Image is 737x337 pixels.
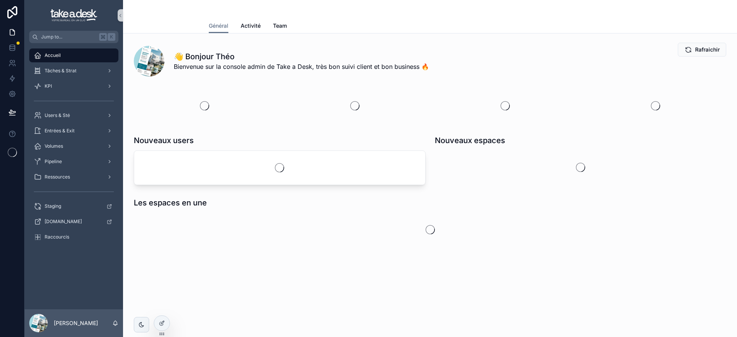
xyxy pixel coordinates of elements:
span: KPI [45,83,52,89]
span: Jump to... [41,34,96,40]
a: Raccourcis [29,230,118,244]
a: Pipeline [29,155,118,168]
a: Activité [241,19,261,34]
span: Tâches & Strat [45,68,77,74]
a: Tâches & Strat [29,64,118,78]
span: K [108,34,115,40]
a: Ressources [29,170,118,184]
p: [PERSON_NAME] [54,319,98,327]
span: [DOMAIN_NAME] [45,219,82,225]
h1: 👋 Bonjour Théo [174,51,429,62]
h1: Les espaces en une [134,197,207,208]
a: [DOMAIN_NAME] [29,215,118,229]
span: Raccourcis [45,234,69,240]
span: Users & Sté [45,112,70,118]
h1: Nouveaux users [134,135,194,146]
span: Entrées & Exit [45,128,75,134]
a: Volumes [29,139,118,153]
a: Users & Sté [29,108,118,122]
a: Entrées & Exit [29,124,118,138]
span: Ressources [45,174,70,180]
a: Général [209,19,228,33]
span: Staging [45,203,61,209]
a: Accueil [29,48,118,62]
span: Rafraichir [695,46,720,53]
span: Activité [241,22,261,30]
h1: Nouveaux espaces [435,135,505,146]
img: App logo [50,9,97,22]
span: Team [273,22,287,30]
button: Jump to...K [29,31,118,43]
a: Staging [29,199,118,213]
a: KPI [29,79,118,93]
a: Team [273,19,287,34]
span: Bienvenue sur la console admin de Take a Desk, très bon suivi client et bon business 🔥 [174,62,429,71]
button: Rafraichir [678,43,726,57]
div: scrollable content [25,43,123,254]
span: Général [209,22,228,30]
span: Volumes [45,143,63,149]
span: Accueil [45,52,61,58]
span: Pipeline [45,158,62,165]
